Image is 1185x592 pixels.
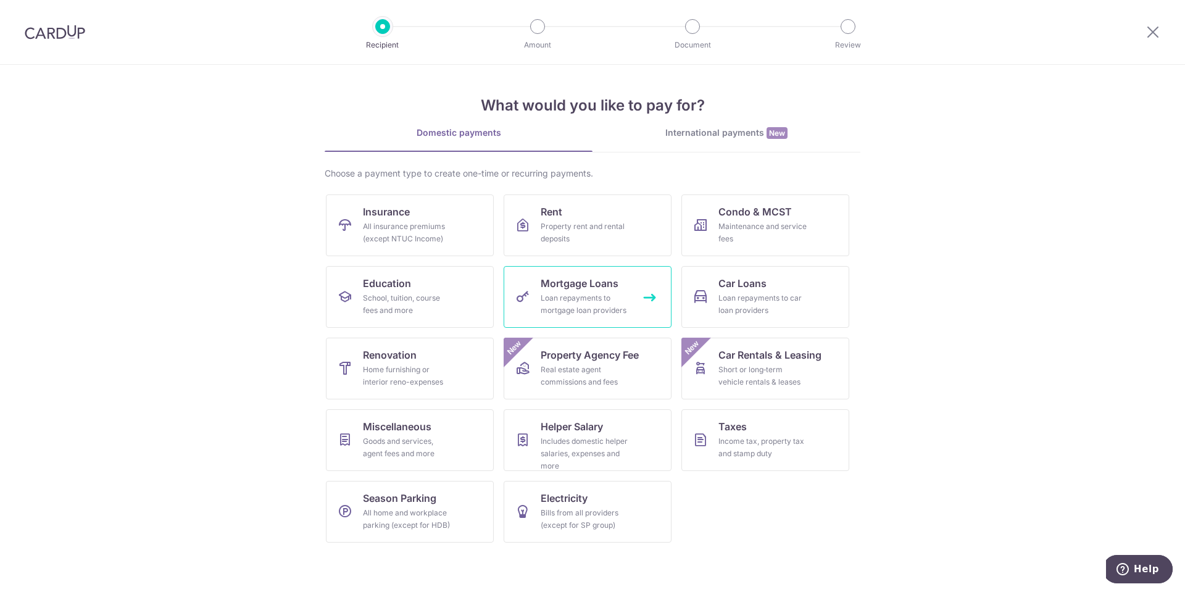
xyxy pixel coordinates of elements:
p: Recipient [337,39,428,51]
a: TaxesIncome tax, property tax and stamp duty [681,409,849,471]
div: Maintenance and service fees [718,220,807,245]
span: Season Parking [363,491,436,506]
div: All home and workplace parking (except for HDB) [363,507,452,532]
a: Condo & MCSTMaintenance and service fees [681,194,849,256]
span: Education [363,276,411,291]
span: New [504,338,525,358]
h4: What would you like to pay for? [325,94,860,117]
a: Helper SalaryIncludes domestic helper salaries, expenses and more [504,409,671,471]
a: Property Agency FeeReal estate agent commissions and feesNew [504,338,671,399]
p: Review [802,39,894,51]
div: Domestic payments [325,127,592,139]
span: Helper Salary [541,419,603,434]
div: Bills from all providers (except for SP group) [541,507,630,532]
img: CardUp [25,25,85,40]
a: Season ParkingAll home and workplace parking (except for HDB) [326,481,494,543]
div: Goods and services, agent fees and more [363,435,452,460]
a: ElectricityBills from all providers (except for SP group) [504,481,671,543]
div: Choose a payment type to create one-time or recurring payments. [325,167,860,180]
span: Renovation [363,348,417,362]
div: Home furnishing or interior reno-expenses [363,364,452,388]
div: All insurance premiums (except NTUC Income) [363,220,452,245]
div: School, tuition, course fees and more [363,292,452,317]
span: Rent [541,204,562,219]
div: Includes domestic helper salaries, expenses and more [541,435,630,472]
a: MiscellaneousGoods and services, agent fees and more [326,409,494,471]
div: Real estate agent commissions and fees [541,364,630,388]
div: Income tax, property tax and stamp duty [718,435,807,460]
span: Car Rentals & Leasing [718,348,821,362]
span: Help [28,9,53,20]
span: New [767,127,788,139]
span: Electricity [541,491,588,506]
a: Mortgage LoansLoan repayments to mortgage loan providers [504,266,671,328]
p: Document [647,39,738,51]
a: Car Rentals & LeasingShort or long‑term vehicle rentals & leasesNew [681,338,849,399]
span: New [682,338,702,358]
div: Short or long‑term vehicle rentals & leases [718,364,807,388]
span: Car Loans [718,276,767,291]
a: EducationSchool, tuition, course fees and more [326,266,494,328]
a: InsuranceAll insurance premiums (except NTUC Income) [326,194,494,256]
span: Mortgage Loans [541,276,618,291]
span: Condo & MCST [718,204,792,219]
span: Insurance [363,204,410,219]
a: RentProperty rent and rental deposits [504,194,671,256]
div: International payments [592,127,860,140]
a: RenovationHome furnishing or interior reno-expenses [326,338,494,399]
span: Taxes [718,419,747,434]
span: Property Agency Fee [541,348,639,362]
a: Car LoansLoan repayments to car loan providers [681,266,849,328]
span: Miscellaneous [363,419,431,434]
div: Loan repayments to car loan providers [718,292,807,317]
div: Loan repayments to mortgage loan providers [541,292,630,317]
div: Property rent and rental deposits [541,220,630,245]
p: Amount [492,39,583,51]
iframe: Opens a widget where you can find more information [1106,555,1173,586]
